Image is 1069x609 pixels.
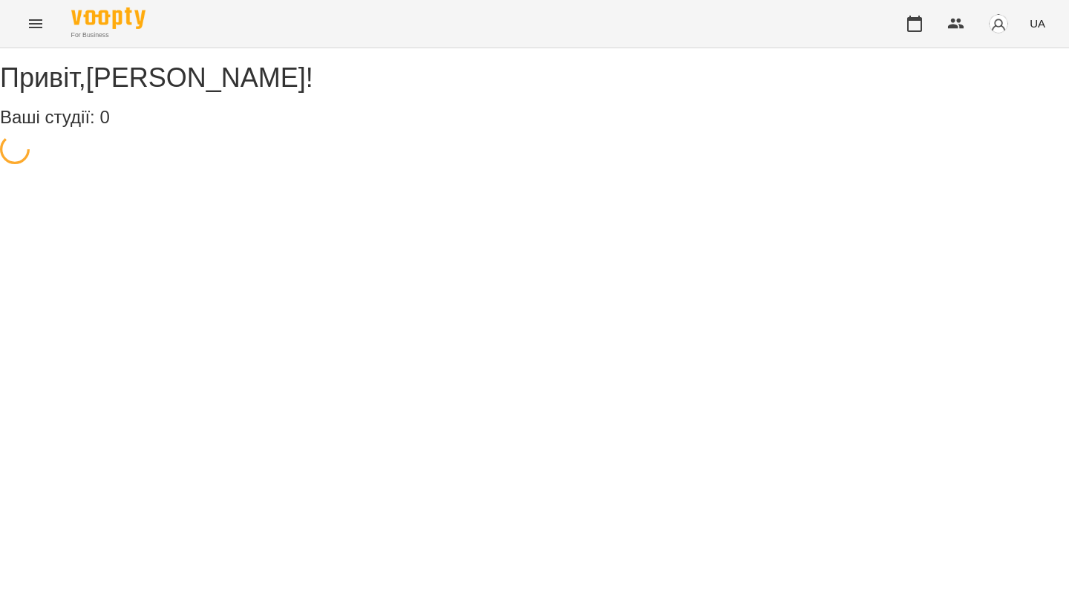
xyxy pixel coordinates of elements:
[71,30,146,40] span: For Business
[988,13,1009,34] img: avatar_s.png
[1030,16,1045,31] span: UA
[71,7,146,29] img: Voopty Logo
[18,6,53,42] button: Menu
[99,107,109,127] span: 0
[1024,10,1051,37] button: UA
